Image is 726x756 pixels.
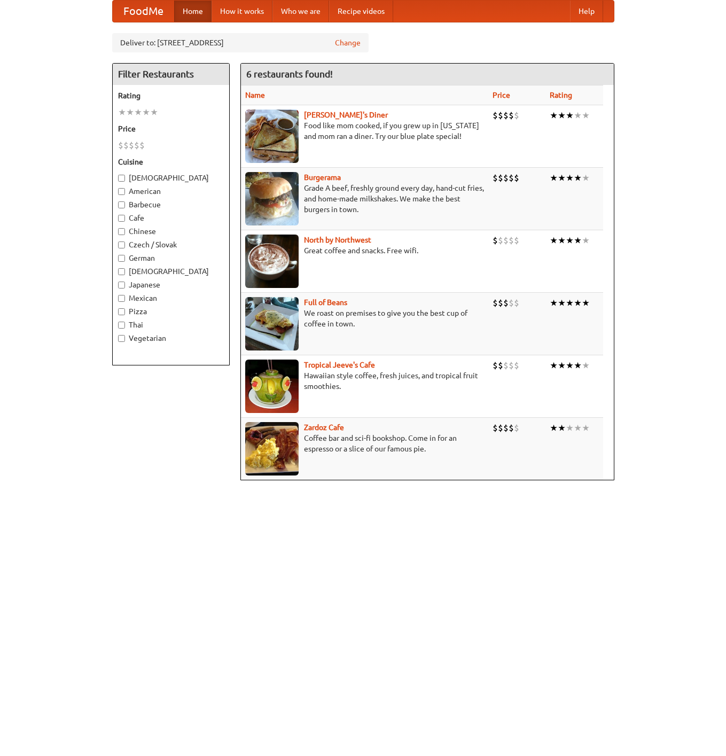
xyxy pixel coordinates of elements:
[118,228,125,235] input: Chinese
[118,213,224,223] label: Cafe
[550,110,558,121] li: ★
[550,297,558,309] li: ★
[582,110,590,121] li: ★
[503,172,509,184] li: $
[558,422,566,434] li: ★
[582,422,590,434] li: ★
[118,90,224,101] h5: Rating
[566,422,574,434] li: ★
[118,157,224,167] h5: Cuisine
[245,360,299,413] img: jeeves.jpg
[582,235,590,246] li: ★
[245,422,299,476] img: zardoz.jpg
[118,199,224,210] label: Barbecue
[118,139,123,151] li: $
[570,1,603,22] a: Help
[503,110,509,121] li: $
[574,110,582,121] li: ★
[550,235,558,246] li: ★
[113,1,174,22] a: FoodMe
[558,297,566,309] li: ★
[574,172,582,184] li: ★
[550,422,558,434] li: ★
[118,295,125,302] input: Mexican
[118,106,126,118] li: ★
[304,173,341,182] a: Burgerama
[245,91,265,99] a: Name
[582,360,590,371] li: ★
[574,422,582,434] li: ★
[112,33,369,52] div: Deliver to: [STREET_ADDRESS]
[503,360,509,371] li: $
[574,235,582,246] li: ★
[493,110,498,121] li: $
[118,175,125,182] input: [DEMOGRAPHIC_DATA]
[245,245,484,256] p: Great coffee and snacks. Free wifi.
[503,235,509,246] li: $
[558,110,566,121] li: ★
[493,235,498,246] li: $
[245,172,299,225] img: burgerama.jpg
[245,370,484,392] p: Hawaiian style coffee, fresh juices, and tropical fruit smoothies.
[574,297,582,309] li: ★
[509,172,514,184] li: $
[118,253,224,263] label: German
[582,172,590,184] li: ★
[514,172,519,184] li: $
[245,110,299,163] img: sallys.jpg
[118,308,125,315] input: Pizza
[566,110,574,121] li: ★
[514,110,519,121] li: $
[566,172,574,184] li: ★
[304,423,344,432] b: Zardoz Cafe
[493,422,498,434] li: $
[174,1,212,22] a: Home
[304,236,371,244] a: North by Northwest
[139,139,145,151] li: $
[498,360,503,371] li: $
[118,306,224,317] label: Pizza
[498,110,503,121] li: $
[118,335,125,342] input: Vegetarian
[574,360,582,371] li: ★
[558,235,566,246] li: ★
[558,172,566,184] li: ★
[509,110,514,121] li: $
[335,37,361,48] a: Change
[509,422,514,434] li: $
[566,235,574,246] li: ★
[118,268,125,275] input: [DEMOGRAPHIC_DATA]
[550,172,558,184] li: ★
[514,360,519,371] li: $
[142,106,150,118] li: ★
[503,297,509,309] li: $
[566,360,574,371] li: ★
[118,226,224,237] label: Chinese
[550,91,572,99] a: Rating
[246,69,333,79] ng-pluralize: 6 restaurants found!
[118,266,224,277] label: [DEMOGRAPHIC_DATA]
[245,297,299,350] img: beans.jpg
[272,1,329,22] a: Who we are
[118,255,125,262] input: German
[498,235,503,246] li: $
[118,123,224,134] h5: Price
[493,297,498,309] li: $
[118,241,125,248] input: Czech / Slovak
[150,106,158,118] li: ★
[514,235,519,246] li: $
[304,361,375,369] a: Tropical Jeeve's Cafe
[498,172,503,184] li: $
[118,282,125,289] input: Japanese
[126,106,134,118] li: ★
[304,298,347,307] a: Full of Beans
[245,308,484,329] p: We roast on premises to give you the best cup of coffee in town.
[509,360,514,371] li: $
[118,201,125,208] input: Barbecue
[118,188,125,195] input: American
[582,297,590,309] li: ★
